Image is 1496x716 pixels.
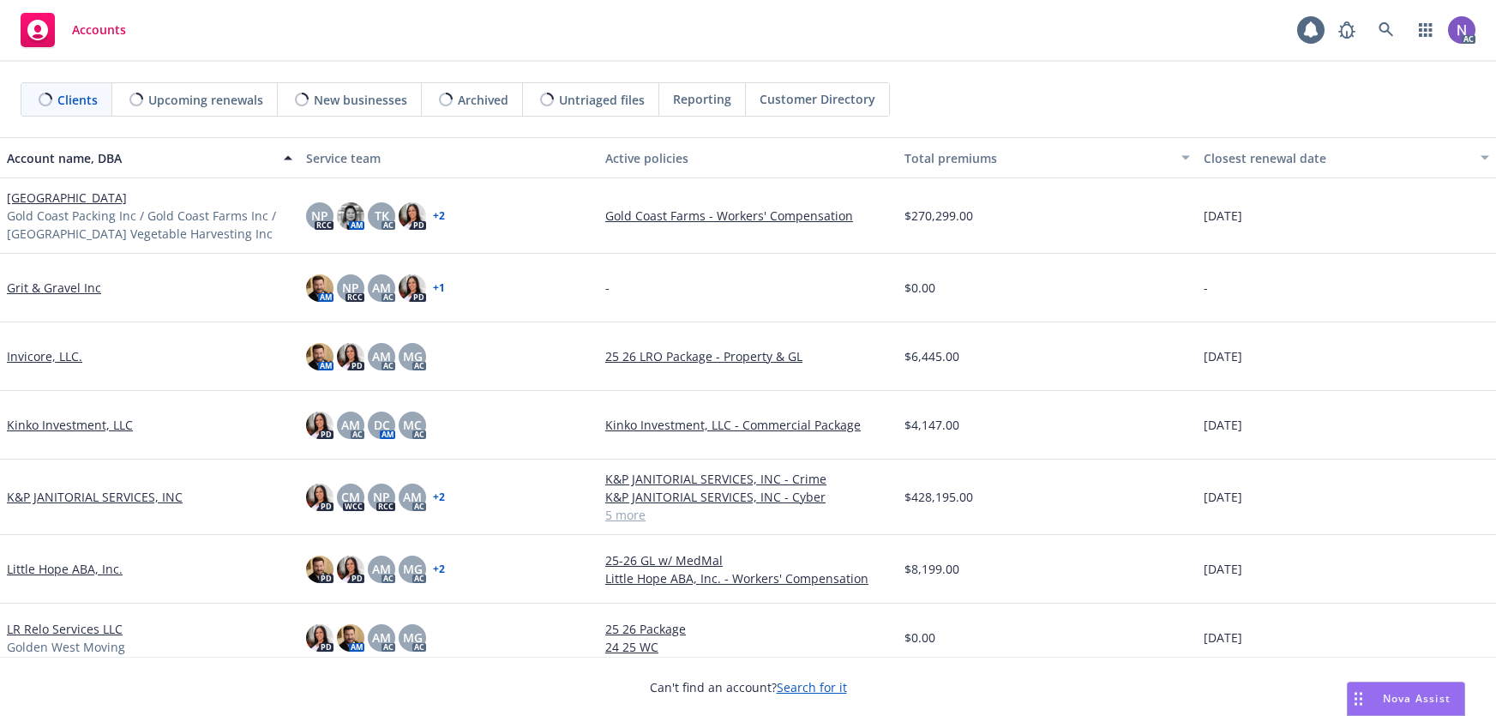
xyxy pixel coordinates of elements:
[1204,207,1242,225] span: [DATE]
[904,347,959,365] span: $6,445.00
[7,560,123,578] a: Little Hope ABA, Inc.
[904,629,935,647] span: $0.00
[1204,416,1242,434] span: [DATE]
[399,274,426,302] img: photo
[399,202,426,230] img: photo
[403,416,422,434] span: MC
[306,484,333,511] img: photo
[1204,347,1242,365] span: [DATE]
[433,211,445,221] a: + 2
[299,137,598,178] button: Service team
[7,149,273,167] div: Account name, DBA
[372,560,391,578] span: AM
[337,343,364,370] img: photo
[1409,13,1443,47] a: Switch app
[673,90,731,108] span: Reporting
[904,279,935,297] span: $0.00
[375,207,389,225] span: TK
[342,279,359,297] span: NP
[1448,16,1475,44] img: photo
[72,23,126,37] span: Accounts
[372,279,391,297] span: AM
[7,189,127,207] a: [GEOGRAPHIC_DATA]
[904,207,973,225] span: $270,299.00
[904,416,959,434] span: $4,147.00
[760,90,875,108] span: Customer Directory
[341,416,360,434] span: AM
[433,283,445,293] a: + 1
[1369,13,1403,47] a: Search
[904,488,973,506] span: $428,195.00
[306,556,333,583] img: photo
[1204,279,1208,297] span: -
[374,416,390,434] span: DC
[1197,137,1496,178] button: Closest renewal date
[373,488,390,506] span: NP
[1204,629,1242,647] span: [DATE]
[341,488,360,506] span: CM
[605,638,891,656] a: 24 25 WC
[605,149,891,167] div: Active policies
[14,6,133,54] a: Accounts
[7,207,292,243] span: Gold Coast Packing Inc / Gold Coast Farms Inc / [GEOGRAPHIC_DATA] Vegetable Harvesting Inc
[1204,488,1242,506] span: [DATE]
[1383,691,1451,706] span: Nova Assist
[605,207,891,225] a: Gold Coast Farms - Workers' Compensation
[1204,560,1242,578] span: [DATE]
[605,506,891,524] a: 5 more
[7,347,82,365] a: Invicore, LLC.
[605,620,891,638] a: 25 26 Package
[605,569,891,587] a: Little Hope ABA, Inc. - Workers' Compensation
[1204,149,1470,167] div: Closest renewal date
[311,207,328,225] span: NP
[605,488,891,506] a: K&P JANITORIAL SERVICES, INC - Cyber
[337,202,364,230] img: photo
[7,279,101,297] a: Grit & Gravel Inc
[433,492,445,502] a: + 2
[605,279,610,297] span: -
[337,624,364,652] img: photo
[148,91,263,109] span: Upcoming renewals
[372,629,391,647] span: AM
[458,91,508,109] span: Archived
[306,149,592,167] div: Service team
[605,470,891,488] a: K&P JANITORIAL SERVICES, INC - Crime
[403,560,423,578] span: MG
[7,416,133,434] a: Kinko Investment, LLC
[7,620,123,638] a: LR Relo Services LLC
[1330,13,1364,47] a: Report a Bug
[904,149,1171,167] div: Total premiums
[337,556,364,583] img: photo
[372,347,391,365] span: AM
[598,137,898,178] button: Active policies
[306,343,333,370] img: photo
[605,551,891,569] a: 25-26 GL w/ MedMal
[898,137,1197,178] button: Total premiums
[306,412,333,439] img: photo
[7,638,125,656] span: Golden West Moving
[403,347,423,365] span: MG
[559,91,645,109] span: Untriaged files
[433,564,445,575] a: + 2
[1348,683,1369,715] div: Drag to move
[306,624,333,652] img: photo
[904,560,959,578] span: $8,199.00
[650,678,847,696] span: Can't find an account?
[777,679,847,695] a: Search for it
[605,347,891,365] a: 25 26 LRO Package - Property & GL
[314,91,407,109] span: New businesses
[7,488,183,506] a: K&P JANITORIAL SERVICES, INC
[306,274,333,302] img: photo
[403,629,423,647] span: MG
[403,488,422,506] span: AM
[605,416,891,434] a: Kinko Investment, LLC - Commercial Package
[1347,682,1465,716] button: Nova Assist
[57,91,98,109] span: Clients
